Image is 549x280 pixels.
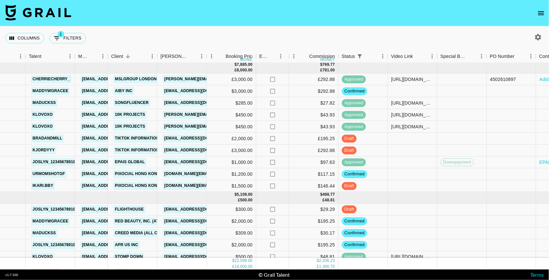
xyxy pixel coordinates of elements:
[388,50,437,63] div: Video Link
[80,205,188,214] a: [EMAIL_ADDRESS][PERSON_NAME][DOMAIN_NAME]
[487,50,536,63] div: PO Number
[437,50,487,63] div: Special Booking Type
[113,217,213,225] a: Red Beauty, Inc. (ATTN: [GEOGRAPHIC_DATA])
[276,51,286,61] button: Menu
[207,204,256,216] div: $300.00
[289,74,339,86] div: £292.88
[322,62,335,68] div: 769.77
[234,192,237,198] div: $
[342,112,366,118] span: approved
[391,50,413,63] div: Video Link
[238,198,240,203] div: £
[237,192,253,198] div: 5,109.00
[237,68,253,73] div: 8,000.00
[320,192,323,198] div: $
[207,168,256,180] div: $1,200.00
[234,264,253,269] div: 14,000.00
[207,216,256,227] div: $2,000.00
[289,97,339,109] div: $27.82
[163,253,236,261] a: [EMAIL_ADDRESS][DOMAIN_NAME]
[289,51,299,61] button: Menu
[260,50,269,63] div: Expenses: Remove Commission?
[31,253,54,261] a: klovoxo
[113,253,145,261] a: Stomp Down
[80,217,188,225] a: [EMAIL_ADDRESS][PERSON_NAME][DOMAIN_NAME]
[113,158,147,166] a: EPAIS Global
[80,87,188,95] a: [EMAIL_ADDRESS][PERSON_NAME][DOMAIN_NAME]
[289,216,339,227] div: $195.25
[289,204,339,216] div: $29.29
[342,100,366,106] span: approved
[413,52,422,61] button: Sort
[289,251,339,263] div: $48.81
[113,205,146,214] a: Flighthouse
[31,182,55,190] a: ikari.bby
[31,111,54,119] a: klovoxo
[113,146,218,155] a: TikTok Information Technologies UK Limited
[342,242,367,248] span: confirmed
[477,51,487,61] button: Menu
[207,180,256,192] div: $1,500.00
[108,50,157,63] div: Client
[289,239,339,251] div: $195.25
[207,145,256,157] div: £3,000.00
[391,123,434,130] div: https://www.tiktok.com/@klovoxo/video/7541598012364066062?is_from_webapp=1&sender_device=pc&web_i...
[161,50,188,63] div: [PERSON_NAME]
[490,50,515,63] div: PO Number
[234,62,237,68] div: $
[80,123,188,131] a: [EMAIL_ADDRESS][PERSON_NAME][DOMAIN_NAME]
[391,112,434,118] div: https://www.tiktok.com/@klovoxo/video/7540798555607354679?is_from_webapp=1&sender_device=pc&web_i...
[342,183,357,189] span: draft
[163,217,236,225] a: [EMAIL_ADDRESS][DOMAIN_NAME]
[269,52,278,61] button: Sort
[197,51,207,61] button: Menu
[163,146,236,155] a: [EMAIL_ADDRESS][DOMAIN_NAME]
[317,264,319,269] div: £
[240,198,253,203] div: 500.00
[289,227,339,239] div: $30.17
[427,51,437,61] button: Menu
[5,5,71,20] img: Grail Talent
[441,159,474,165] span: Downpayment
[111,50,124,63] div: Client
[207,251,256,263] div: $500.00
[207,86,256,97] div: $3,000.00
[320,58,335,62] div: money
[207,157,256,168] div: $1,000.00
[207,97,256,109] div: $285.00
[207,239,256,251] div: $2,000.00
[234,258,253,264] div: 22,599.00
[530,271,544,278] a: Terms
[148,51,157,61] button: Menu
[31,170,67,178] a: urmomshotgf
[41,52,51,61] button: Sort
[163,75,304,84] a: [PERSON_NAME][EMAIL_ADDRESS][PERSON_NAME][DOMAIN_NAME]
[289,168,339,180] div: $117.15
[163,135,236,143] a: [EMAIL_ADDRESS][DOMAIN_NAME]
[289,145,339,157] div: £292.88
[342,124,366,130] span: approved
[31,241,77,249] a: joslyn_12345678910
[339,50,388,63] div: Status
[342,76,366,83] span: approved
[31,99,58,107] a: maduckss
[163,182,269,190] a: [DOMAIN_NAME][EMAIL_ADDRESS][DOMAIN_NAME]
[289,121,339,133] div: $43.93
[289,157,339,168] div: $97.63
[342,136,357,142] span: draft
[80,146,188,155] a: [EMAIL_ADDRESS][PERSON_NAME][DOMAIN_NAME]
[237,62,253,68] div: 7,885.00
[113,182,179,190] a: Pixocial Hong Kong Limited
[490,76,516,83] div: 4502610897
[207,227,256,239] div: $309.00
[58,31,64,38] span: 1
[526,51,536,61] button: Menu
[113,99,150,107] a: Songfluencer
[322,68,335,73] div: 781.00
[98,51,108,61] button: Menu
[342,171,367,177] span: confirmed
[31,135,64,143] a: bradandmill
[80,135,188,143] a: [EMAIL_ADDRESS][PERSON_NAME][DOMAIN_NAME]
[342,147,357,154] span: draft
[325,198,335,203] div: 48.81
